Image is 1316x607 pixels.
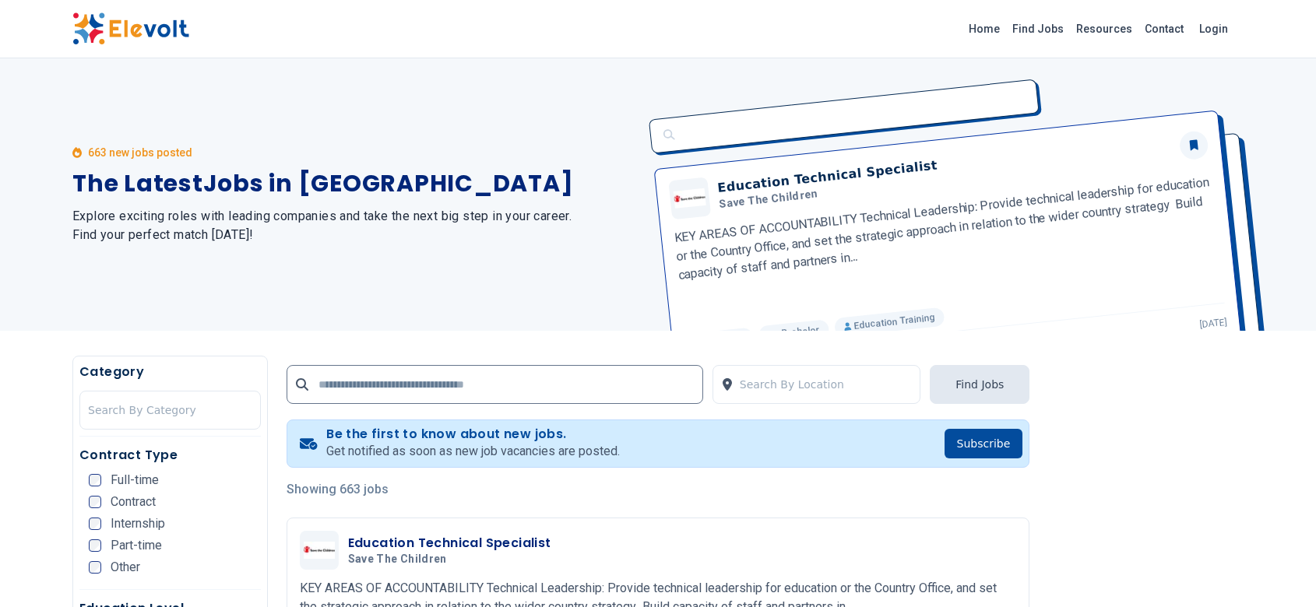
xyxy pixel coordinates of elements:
a: Contact [1138,16,1190,41]
span: Part-time [111,539,162,552]
img: Elevolt [72,12,189,45]
a: Home [962,16,1006,41]
h1: The Latest Jobs in [GEOGRAPHIC_DATA] [72,170,639,198]
button: Subscribe [945,429,1023,458]
button: Find Jobs [930,365,1029,404]
h4: Be the first to know about new jobs. [326,426,620,442]
h3: Education Technical Specialist [348,534,551,553]
img: Save The Children [304,542,335,559]
p: 663 new jobs posted [88,145,192,160]
h2: Explore exciting roles with leading companies and take the next big step in your career. Find you... [72,207,639,244]
p: Showing 663 jobs [287,480,1030,499]
input: Internship [89,518,101,530]
a: Find Jobs [1006,16,1070,41]
span: Contract [111,496,156,508]
input: Full-time [89,474,101,486]
p: Get notified as soon as new job vacancies are posted. [326,442,620,461]
h5: Category [79,363,261,381]
span: Internship [111,518,165,530]
span: Save The Children [348,553,447,567]
input: Other [89,561,101,574]
h5: Contract Type [79,446,261,465]
input: Contract [89,496,101,508]
input: Part-time [89,539,101,552]
span: Full-time [111,474,159,486]
a: Login [1190,13,1237,44]
span: Other [111,561,140,574]
a: Resources [1070,16,1138,41]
